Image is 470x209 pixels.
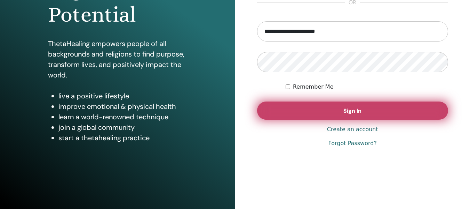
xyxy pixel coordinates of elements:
div: Keep me authenticated indefinitely or until I manually logout [286,83,448,91]
li: live a positive lifestyle [58,91,187,101]
a: Forgot Password? [328,139,377,148]
li: join a global community [58,122,187,133]
li: improve emotional & physical health [58,101,187,112]
span: Sign In [343,107,361,114]
li: start a thetahealing practice [58,133,187,143]
p: ThetaHealing empowers people of all backgrounds and religions to find purpose, transform lives, a... [48,38,187,80]
label: Remember Me [293,83,334,91]
a: Create an account [327,125,378,134]
button: Sign In [257,102,448,120]
li: learn a world-renowned technique [58,112,187,122]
